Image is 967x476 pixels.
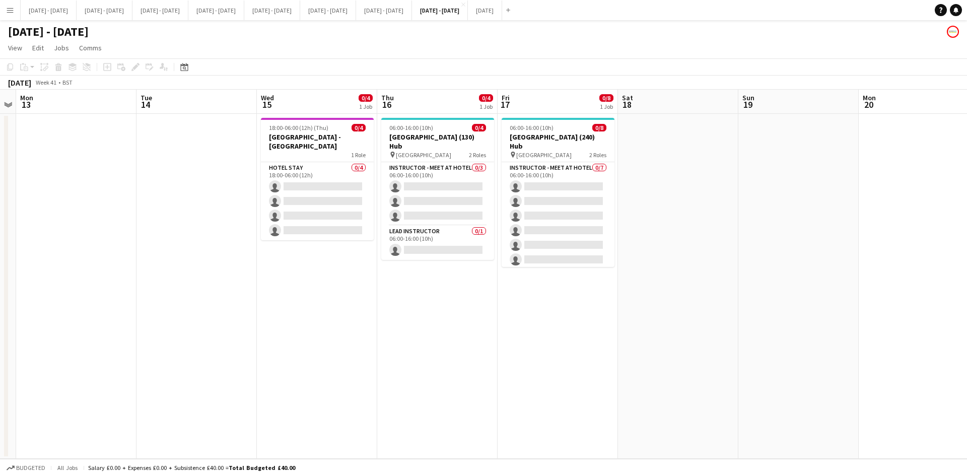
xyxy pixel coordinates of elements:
button: [DATE] - [DATE] [412,1,468,20]
button: [DATE] - [DATE] [244,1,300,20]
h1: [DATE] - [DATE] [8,24,89,39]
span: Jobs [54,43,69,52]
div: [DATE] [8,78,31,88]
button: [DATE] - [DATE] [21,1,77,20]
button: Budgeted [5,462,47,473]
div: Salary £0.00 + Expenses £0.00 + Subsistence £40.00 = [88,464,295,471]
span: Budgeted [16,464,45,471]
button: [DATE] - [DATE] [77,1,132,20]
button: [DATE] - [DATE] [356,1,412,20]
app-user-avatar: Programmes & Operations [947,26,959,38]
span: All jobs [55,464,80,471]
span: Total Budgeted £40.00 [229,464,295,471]
a: Jobs [50,41,73,54]
a: View [4,41,26,54]
span: View [8,43,22,52]
span: Edit [32,43,44,52]
button: [DATE] [468,1,502,20]
a: Comms [75,41,106,54]
button: [DATE] - [DATE] [132,1,188,20]
a: Edit [28,41,48,54]
div: BST [62,79,73,86]
span: Comms [79,43,102,52]
button: [DATE] - [DATE] [300,1,356,20]
button: [DATE] - [DATE] [188,1,244,20]
span: Week 41 [33,79,58,86]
